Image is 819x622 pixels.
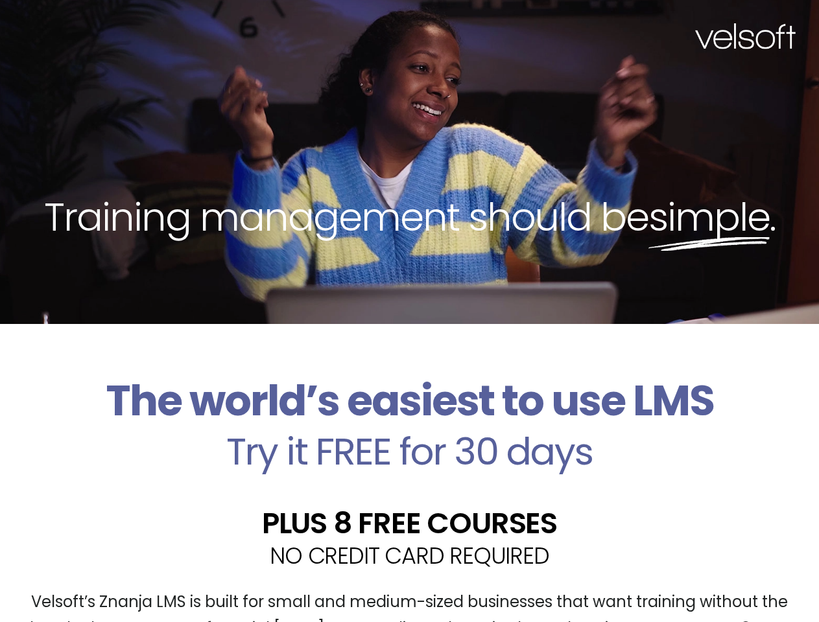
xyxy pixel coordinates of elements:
h2: PLUS 8 FREE COURSES [10,509,809,538]
span: simple [648,190,770,244]
h2: NO CREDIT CARD REQUIRED [10,544,809,567]
h2: The world’s easiest to use LMS [10,376,809,426]
h2: Try it FREE for 30 days [10,433,809,470]
h2: Training management should be . [23,192,796,242]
